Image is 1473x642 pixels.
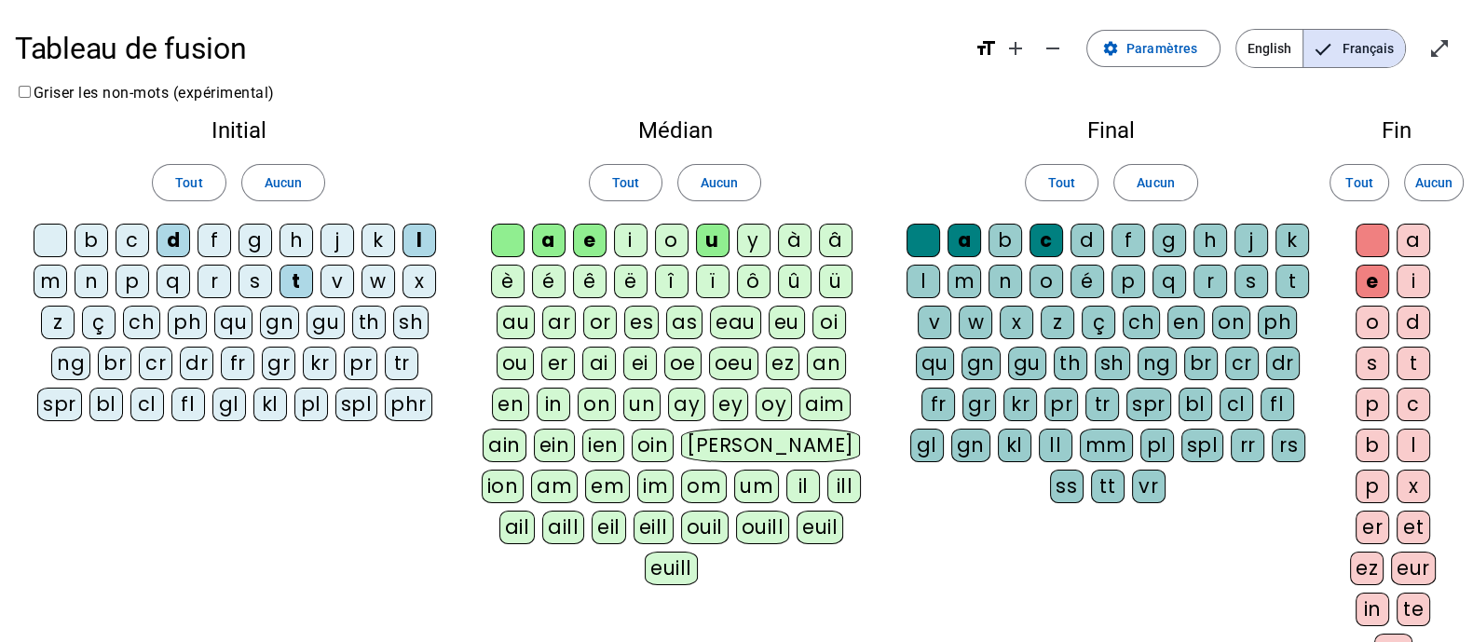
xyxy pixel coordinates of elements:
[1404,164,1464,201] button: Aucun
[116,224,149,257] div: c
[819,265,852,298] div: ü
[998,429,1031,462] div: kl
[1421,30,1458,67] button: Entrer en plein écran
[756,388,792,421] div: oy
[989,265,1022,298] div: n
[534,429,576,462] div: ein
[1193,265,1227,298] div: r
[1030,224,1063,257] div: c
[637,470,674,503] div: im
[75,265,108,298] div: n
[1179,388,1212,421] div: bl
[632,429,675,462] div: oin
[280,265,313,298] div: t
[701,171,738,194] span: Aucun
[1137,171,1174,194] span: Aucun
[582,429,624,462] div: ien
[1225,347,1259,380] div: cr
[361,224,395,257] div: k
[1102,40,1119,57] mat-icon: settings
[951,429,990,462] div: gn
[1126,388,1171,421] div: spr
[1356,593,1389,626] div: in
[592,511,626,544] div: eil
[1397,429,1430,462] div: l
[959,306,992,339] div: w
[710,306,761,339] div: eau
[797,511,843,544] div: euil
[51,347,90,380] div: ng
[239,265,272,298] div: s
[139,347,172,380] div: cr
[385,347,418,380] div: tr
[737,265,771,298] div: ô
[819,224,852,257] div: â
[1261,388,1294,421] div: fl
[989,224,1022,257] div: b
[1025,164,1098,201] button: Tout
[303,347,336,380] div: kr
[262,347,295,380] div: gr
[1085,388,1119,421] div: tr
[1008,347,1046,380] div: gu
[1041,306,1074,339] div: z
[681,511,729,544] div: ouil
[921,388,955,421] div: fr
[664,347,702,380] div: oe
[532,224,566,257] div: a
[907,265,940,298] div: l
[294,388,328,421] div: pl
[241,164,325,201] button: Aucun
[1140,429,1174,462] div: pl
[393,306,429,339] div: sh
[1397,593,1430,626] div: te
[1356,388,1389,421] div: p
[696,224,730,257] div: u
[497,306,535,339] div: au
[589,164,662,201] button: Tout
[157,224,190,257] div: d
[812,306,846,339] div: oi
[532,265,566,298] div: é
[1181,429,1224,462] div: spl
[402,224,436,257] div: l
[1266,347,1300,380] div: dr
[799,388,851,421] div: aim
[655,265,689,298] div: î
[1397,306,1430,339] div: d
[713,388,748,421] div: ey
[1272,429,1305,462] div: rs
[1082,306,1115,339] div: ç
[1071,224,1104,257] div: d
[578,388,616,421] div: on
[542,511,584,544] div: aill
[655,224,689,257] div: o
[1356,470,1389,503] div: p
[542,306,576,339] div: ar
[918,306,951,339] div: v
[1003,388,1037,421] div: kr
[786,470,820,503] div: il
[1042,37,1064,60] mat-icon: remove
[15,84,275,102] label: Griser les non-mots (expérimental)
[265,171,302,194] span: Aucun
[1275,265,1309,298] div: t
[1356,429,1389,462] div: b
[677,164,761,201] button: Aucun
[280,224,313,257] div: h
[1039,429,1072,462] div: ll
[98,347,131,380] div: br
[321,224,354,257] div: j
[34,265,67,298] div: m
[1231,429,1264,462] div: rr
[1004,37,1027,60] mat-icon: add
[624,306,659,339] div: es
[123,306,160,339] div: ch
[1350,119,1443,142] h2: Fin
[766,347,799,380] div: ez
[1113,164,1197,201] button: Aucun
[37,388,82,421] div: spr
[1397,265,1430,298] div: i
[681,429,859,462] div: [PERSON_NAME]
[1086,30,1221,67] button: Paramètres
